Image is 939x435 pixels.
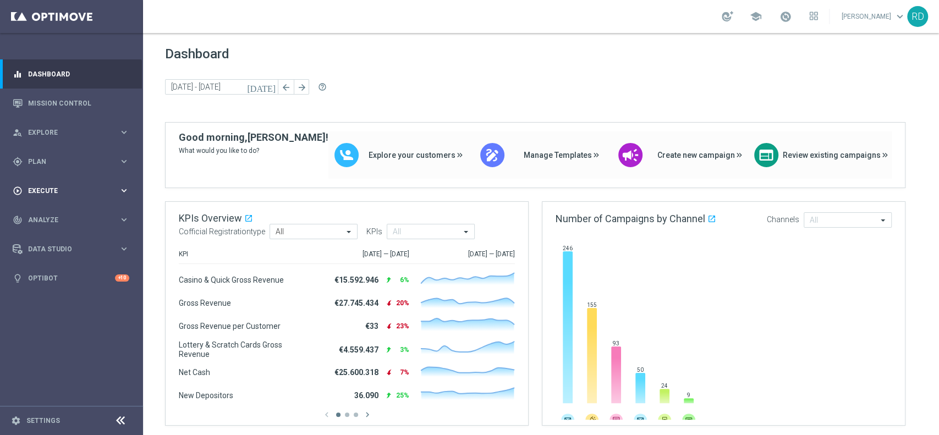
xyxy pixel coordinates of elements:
[750,10,762,23] span: school
[13,186,119,196] div: Execute
[13,69,23,79] i: equalizer
[28,158,119,165] span: Plan
[28,263,115,293] a: Optibot
[119,244,129,254] i: keyboard_arrow_right
[28,59,129,89] a: Dashboard
[115,274,129,282] div: +10
[28,246,119,252] span: Data Studio
[13,215,119,225] div: Analyze
[13,89,129,118] div: Mission Control
[119,214,129,225] i: keyboard_arrow_right
[13,263,129,293] div: Optibot
[28,89,129,118] a: Mission Control
[12,216,130,224] button: track_changes Analyze keyboard_arrow_right
[12,128,130,137] button: person_search Explore keyboard_arrow_right
[28,217,119,223] span: Analyze
[12,245,130,254] button: Data Studio keyboard_arrow_right
[12,99,130,108] button: Mission Control
[13,157,119,167] div: Plan
[12,70,130,79] button: equalizer Dashboard
[13,215,23,225] i: track_changes
[13,59,129,89] div: Dashboard
[13,273,23,283] i: lightbulb
[841,8,907,25] a: [PERSON_NAME]keyboard_arrow_down
[11,416,21,426] i: settings
[894,10,906,23] span: keyboard_arrow_down
[119,156,129,167] i: keyboard_arrow_right
[13,157,23,167] i: gps_fixed
[26,417,60,424] a: Settings
[12,186,130,195] button: play_circle_outline Execute keyboard_arrow_right
[28,188,119,194] span: Execute
[12,274,130,283] button: lightbulb Optibot +10
[12,157,130,166] button: gps_fixed Plan keyboard_arrow_right
[907,6,928,27] div: RD
[13,244,119,254] div: Data Studio
[13,128,23,137] i: person_search
[119,127,129,137] i: keyboard_arrow_right
[13,128,119,137] div: Explore
[119,185,129,196] i: keyboard_arrow_right
[28,129,119,136] span: Explore
[13,186,23,196] i: play_circle_outline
